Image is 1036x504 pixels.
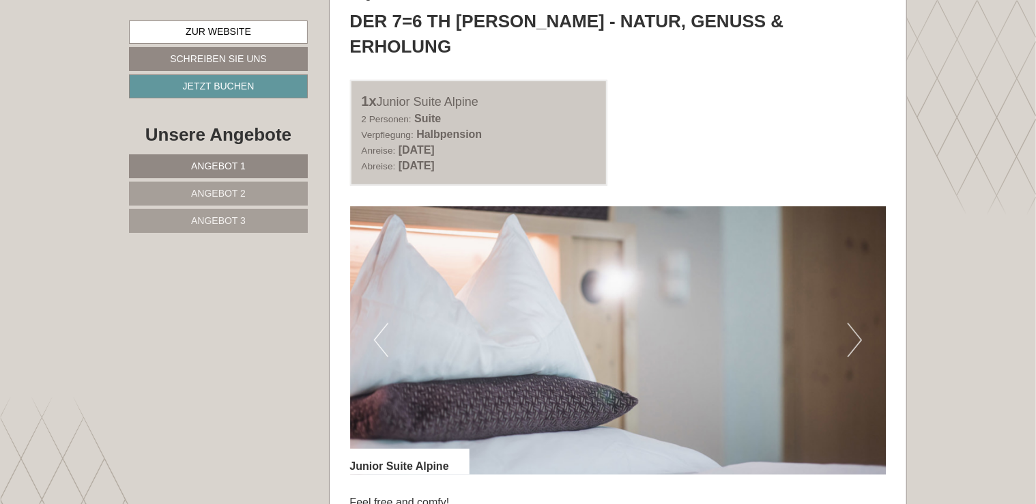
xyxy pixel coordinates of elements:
img: image [350,206,887,475]
small: Verpflegung: [362,130,414,140]
div: Junior Suite Alpine [350,449,470,475]
b: Suite [414,113,441,124]
span: Angebot 3 [191,215,246,226]
span: Angebot 2 [191,188,246,199]
button: Previous [374,323,388,357]
div: Der 7=6 TH [PERSON_NAME] - Natur, Genuss & Erholung [350,9,887,59]
small: Abreise: [362,161,396,171]
a: Schreiben Sie uns [129,47,308,71]
b: Halbpension [416,128,482,140]
small: Anreise: [362,145,396,156]
a: Jetzt buchen [129,74,308,98]
div: Unsere Angebote [129,122,308,148]
a: Zur Website [129,20,308,44]
div: Junior Suite Alpine [362,92,596,111]
small: 2 Personen: [362,114,412,124]
b: 1x [362,94,377,109]
span: Angebot 1 [191,160,246,171]
b: [DATE] [399,160,435,171]
b: [DATE] [399,144,435,156]
button: Next [848,323,862,357]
